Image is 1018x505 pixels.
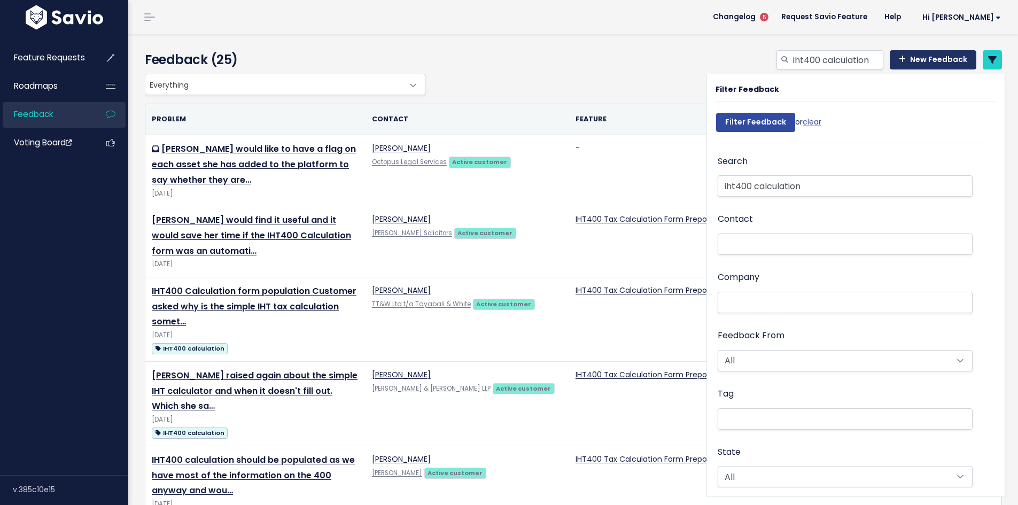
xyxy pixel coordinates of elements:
a: [PERSON_NAME] [372,469,422,477]
a: Octopus Legal Services [372,158,447,166]
a: [PERSON_NAME] [372,214,431,224]
a: IHT400 calculation should be populated as we have most of the information on the 400 anyway and wou… [152,454,355,497]
a: IHT400 Tax Calculation Form Prepopulation [576,369,737,380]
a: Hi [PERSON_NAME] [910,9,1009,26]
strong: Active customer [496,384,551,393]
a: IHT400 calculation [152,426,228,439]
a: Active customer [493,383,555,393]
span: IHT400 calculation [152,343,228,354]
div: or [716,107,821,143]
label: Contact [718,212,753,227]
strong: Active customer [428,469,483,477]
strong: Active customer [457,229,512,237]
a: IHT400 Tax Calculation Form Prepopulation [576,285,737,296]
td: - [569,135,744,206]
input: Search feedback... [792,50,883,69]
a: Help [876,9,910,25]
input: Filter Feedback [716,113,795,132]
a: TT&W Ltd t/a Tayabali & White [372,300,471,308]
a: Active customer [449,156,511,167]
div: v.385c10e15 [13,476,128,503]
a: [PERSON_NAME] Solicitors [372,229,452,237]
a: Feedback [3,102,89,127]
div: [DATE] [152,259,359,270]
div: [DATE] [152,414,359,425]
span: Everything [145,74,425,95]
a: IHT400 Tax Calculation Form Prepopulation [576,454,737,464]
label: Tag [718,386,734,402]
a: [PERSON_NAME] & [PERSON_NAME] LLP [372,384,491,393]
a: [PERSON_NAME] would find it useful and it would save her time if the IHT400 Calculation form was ... [152,214,351,257]
span: Roadmaps [14,80,58,91]
h4: Feedback (25) [145,50,420,69]
a: Active customer [424,467,486,478]
a: IHT400 Calculation form population Customer asked why is the simple IHT tax calculation somet… [152,285,356,328]
a: Request Savio Feature [773,9,876,25]
span: 5 [760,13,768,21]
a: Voting Board [3,130,89,155]
a: [PERSON_NAME] [372,285,431,296]
div: [DATE] [152,188,359,199]
a: Active customer [454,227,516,238]
strong: Filter Feedback [716,84,779,95]
a: [PERSON_NAME] [372,369,431,380]
th: Problem [145,104,366,135]
img: logo-white.9d6f32f41409.svg [23,5,106,29]
span: Voting Board [14,137,72,148]
a: [PERSON_NAME] [372,143,431,153]
a: [PERSON_NAME] [372,454,431,464]
span: Hi [PERSON_NAME] [922,13,1001,21]
th: Feature [569,104,744,135]
span: IHT400 calculation [152,428,228,439]
span: Feedback [14,108,53,120]
a: Feature Requests [3,45,89,70]
span: Feature Requests [14,52,85,63]
th: Contact [366,104,569,135]
a: Active customer [473,298,535,309]
a: IHT400 calculation [152,341,228,355]
a: [PERSON_NAME] raised again about the simple IHT calculator and when it doesn't fill out. Which sh... [152,369,358,413]
span: Everything [145,74,403,95]
strong: Active customer [476,300,531,308]
a: IHT400 Tax Calculation Form Prepopulation [576,214,737,224]
a: Roadmaps [3,74,89,98]
input: Search Feedback [718,175,973,197]
a: New Feedback [890,50,976,69]
a: [PERSON_NAME] would like to have a flag on each asset she has added to the platform to say whethe... [152,143,356,186]
label: State [718,445,741,460]
label: Company [718,270,759,285]
label: Search [718,154,748,169]
strong: Active customer [452,158,507,166]
a: clear [803,116,821,127]
label: Feedback From [718,328,784,344]
div: [DATE] [152,330,359,341]
span: Changelog [713,13,756,21]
